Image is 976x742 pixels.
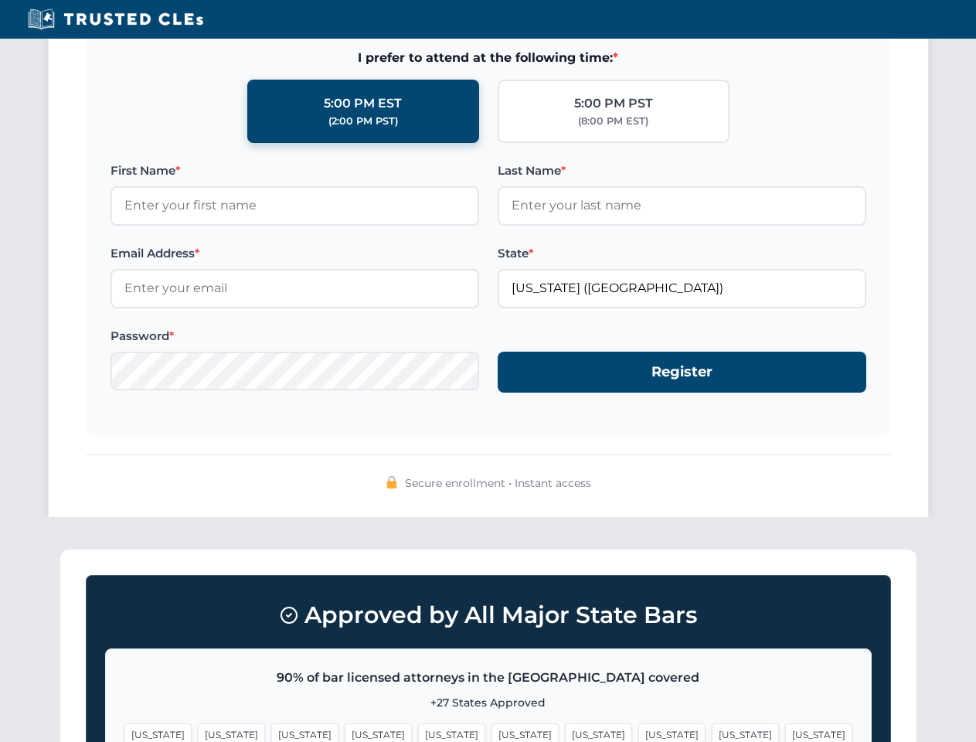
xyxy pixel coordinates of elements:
[405,475,591,492] span: Secure enrollment • Instant access
[324,94,402,114] div: 5:00 PM EST
[111,186,479,225] input: Enter your first name
[124,668,852,688] p: 90% of bar licensed attorneys in the [GEOGRAPHIC_DATA] covered
[498,162,866,180] label: Last Name
[124,694,852,711] p: +27 States Approved
[111,244,479,263] label: Email Address
[498,269,866,308] input: Florida (FL)
[498,244,866,263] label: State
[111,327,479,345] label: Password
[111,48,866,68] span: I prefer to attend at the following time:
[328,114,398,129] div: (2:00 PM PST)
[578,114,648,129] div: (8:00 PM EST)
[111,269,479,308] input: Enter your email
[498,352,866,393] button: Register
[574,94,653,114] div: 5:00 PM PST
[111,162,479,180] label: First Name
[105,594,872,636] h3: Approved by All Major State Bars
[23,8,208,31] img: Trusted CLEs
[498,186,866,225] input: Enter your last name
[386,476,398,488] img: 🔒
